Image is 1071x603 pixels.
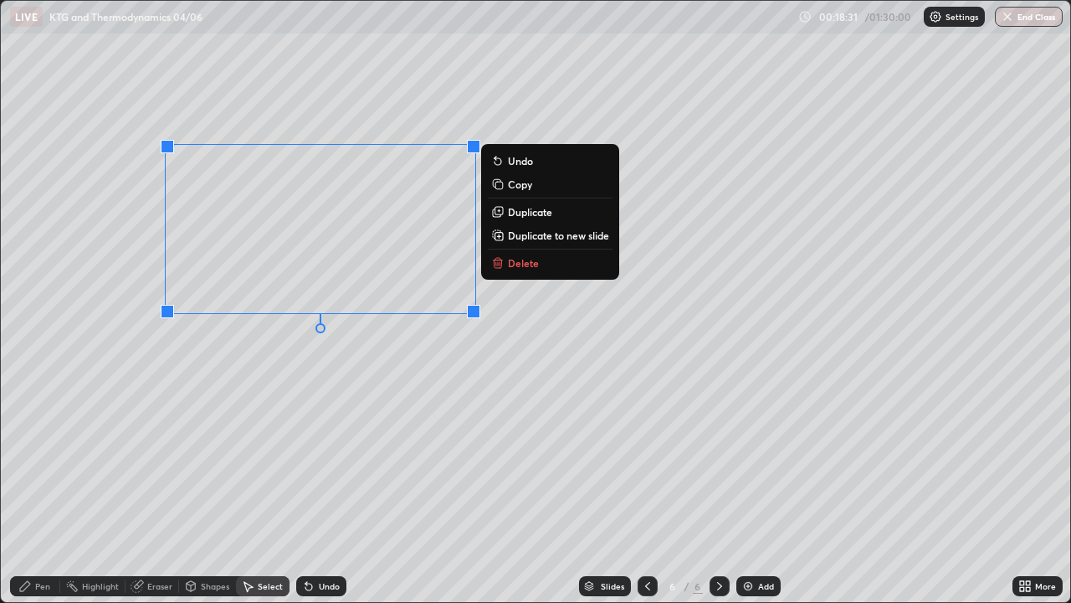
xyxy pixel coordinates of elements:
p: Copy [508,178,532,191]
p: Delete [508,256,539,270]
button: End Class [995,7,1063,27]
button: Delete [488,253,612,273]
div: / [684,581,689,591]
button: Duplicate to new slide [488,225,612,245]
div: Slides [601,582,624,590]
p: Undo [508,154,533,167]
button: Undo [488,151,612,171]
div: Shapes [201,582,229,590]
div: Add [758,582,774,590]
button: Copy [488,174,612,194]
img: end-class-cross [1001,10,1014,23]
div: More [1035,582,1056,590]
div: Pen [35,582,50,590]
div: Eraser [147,582,172,590]
p: Duplicate to new slide [508,229,609,242]
img: add-slide-button [741,580,755,593]
div: Undo [319,582,340,590]
div: Highlight [82,582,119,590]
div: 6 [664,581,681,591]
p: Settings [945,13,978,21]
img: class-settings-icons [929,10,942,23]
p: Duplicate [508,205,552,219]
div: Select [258,582,283,590]
p: LIVE [15,10,38,23]
div: 6 [693,579,703,594]
button: Duplicate [488,202,612,222]
p: KTG and Thermodynamics 04/06 [49,10,202,23]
